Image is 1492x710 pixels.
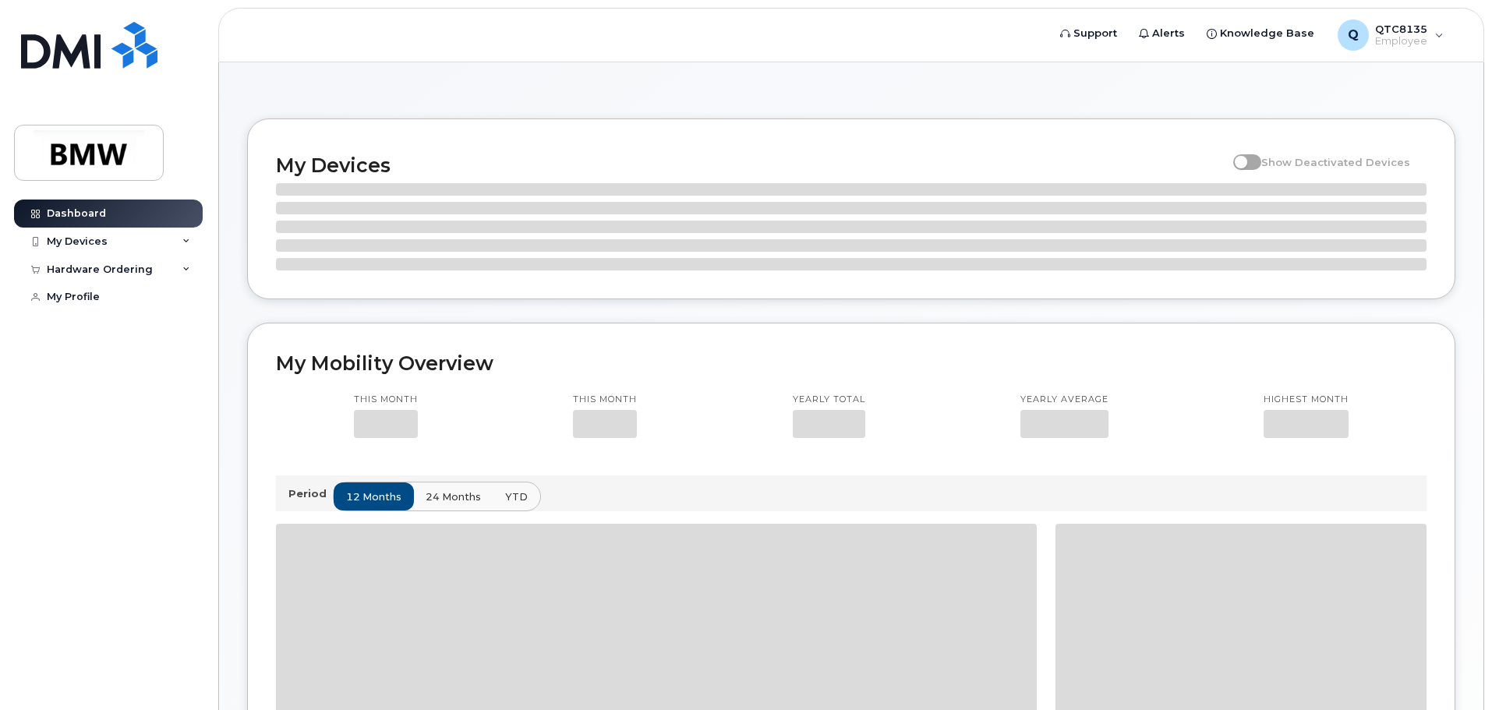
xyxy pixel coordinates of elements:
span: YTD [505,489,528,504]
p: Highest month [1264,394,1349,406]
h2: My Mobility Overview [276,351,1427,375]
span: Show Deactivated Devices [1261,156,1410,168]
input: Show Deactivated Devices [1233,147,1246,160]
p: Period [288,486,333,501]
h2: My Devices [276,154,1225,177]
p: Yearly total [793,394,865,406]
p: This month [573,394,637,406]
p: Yearly average [1020,394,1108,406]
span: 24 months [426,489,481,504]
p: This month [354,394,418,406]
